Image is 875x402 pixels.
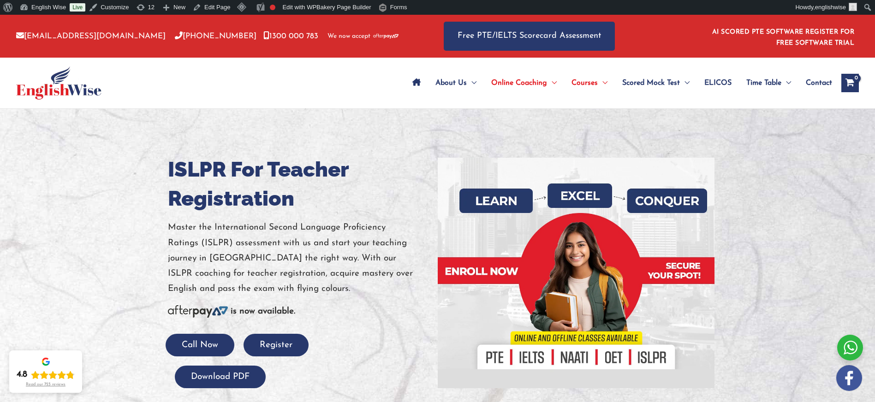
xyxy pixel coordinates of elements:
div: Focus keyphrase not set [270,5,275,10]
a: ELICOS [697,67,739,99]
span: Menu Toggle [467,67,476,99]
nav: Site Navigation: Main Menu [405,67,832,99]
span: Courses [571,67,598,99]
a: Contact [798,67,832,99]
button: Download PDF [175,366,266,388]
a: CoursesMenu Toggle [564,67,615,99]
span: Time Table [746,67,781,99]
h1: ISLPR For Teacher Registration [168,155,431,213]
img: Afterpay-Logo [373,34,399,39]
a: AI SCORED PTE SOFTWARE REGISTER FOR FREE SOFTWARE TRIAL [712,29,855,47]
span: ELICOS [704,67,732,99]
a: [EMAIL_ADDRESS][DOMAIN_NAME] [16,32,166,40]
a: Live [70,3,85,12]
button: Call Now [166,334,234,356]
a: Register [244,341,309,349]
img: white-facebook.png [836,365,862,391]
a: Download PDF [175,372,266,381]
div: 4.8 [17,369,27,380]
a: 1300 000 783 [263,32,318,40]
span: Contact [806,67,832,99]
span: Menu Toggle [781,67,791,99]
a: About UsMenu Toggle [428,67,484,99]
img: cropped-ew-logo [16,66,101,100]
div: Read our 723 reviews [26,382,65,387]
a: [PHONE_NUMBER] [175,32,256,40]
a: Call Now [166,341,234,349]
a: Online CoachingMenu Toggle [484,67,564,99]
span: About Us [435,67,467,99]
span: Menu Toggle [680,67,690,99]
div: Rating: 4.8 out of 5 [17,369,75,380]
img: Afterpay-Logo [168,305,228,318]
a: Free PTE/IELTS Scorecard Assessment [444,22,615,51]
span: Menu Toggle [598,67,607,99]
button: Register [244,334,309,356]
a: Scored Mock TestMenu Toggle [615,67,697,99]
span: englishwise [815,4,846,11]
span: Online Coaching [491,67,547,99]
span: We now accept [327,32,370,41]
aside: Header Widget 1 [707,21,859,51]
span: Menu Toggle [547,67,557,99]
span: Scored Mock Test [622,67,680,99]
b: is now available. [231,307,295,316]
p: Master the International Second Language Proficiency Ratings (ISLPR) assessment with us and start... [168,220,431,296]
a: View Shopping Cart, empty [841,74,859,92]
img: ashok kumar [849,3,857,11]
a: Time TableMenu Toggle [739,67,798,99]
